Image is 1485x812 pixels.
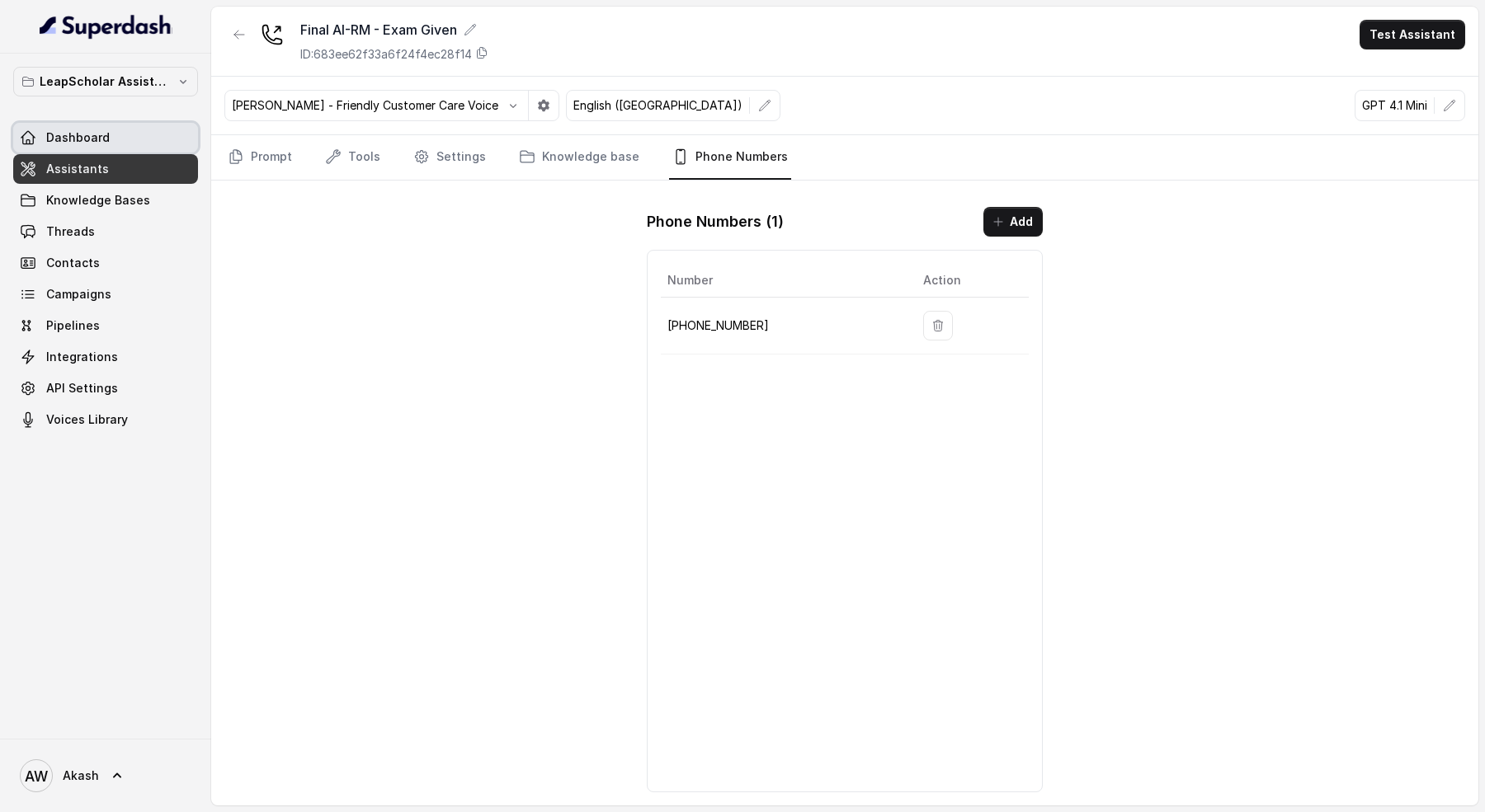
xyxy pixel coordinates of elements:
[13,154,198,184] a: Assistants
[13,185,198,215] a: Knowledge Bases
[40,72,172,92] p: LeapScholar Assistant
[322,135,384,180] a: Tools
[1360,20,1465,49] button: Test Assistant
[13,311,198,340] a: Pipelines
[46,223,95,240] span: Threads
[224,135,1465,180] nav: Tabs
[46,380,118,397] span: API Settings
[516,135,643,180] a: Knowledge base
[410,135,489,180] a: Settings
[573,97,742,114] p: English ([GEOGRAPHIC_DATA])
[46,317,100,334] span: Pipelines
[647,209,784,235] h1: Phone Numbers ( 1 )
[1362,97,1427,114] p: GPT 4.1 Mini
[46,411,128,428] span: Voices Library
[983,207,1043,237] button: Add
[46,255,100,271] span: Contacts
[300,46,472,63] p: ID: 683ee62f33a6f24f4ec28f14
[46,161,109,177] span: Assistants
[13,67,198,96] button: LeapScholar Assistant
[13,373,198,403] a: API Settings
[46,192,150,209] span: Knowledge Bases
[63,767,99,784] span: Akash
[13,217,198,246] a: Threads
[46,286,111,303] span: Campaigns
[300,20,488,40] div: Final AI-RM - Exam Given
[661,264,910,298] th: Number
[25,767,48,785] text: AW
[40,13,172,40] img: light.svg
[667,316,897,336] p: [PHONE_NUMBER]
[224,135,295,180] a: Prompt
[46,129,110,146] span: Dashboard
[910,264,1029,298] th: Action
[13,248,198,278] a: Contacts
[13,753,198,799] a: Akash
[46,349,118,365] span: Integrations
[13,123,198,153] a: Dashboard
[232,97,498,114] p: [PERSON_NAME] - Friendly Customer Care Voice
[669,135,791,180] a: Phone Numbers
[13,405,198,434] a: Voices Library
[13,342,198,372] a: Integrations
[13,279,198,309] a: Campaigns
